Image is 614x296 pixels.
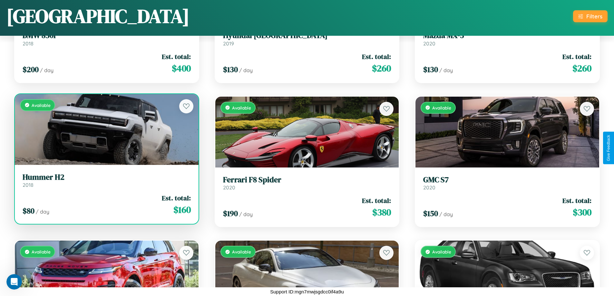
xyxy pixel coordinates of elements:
[173,203,191,216] span: $ 160
[223,184,235,191] span: 2020
[223,40,234,47] span: 2019
[232,105,251,110] span: Available
[23,173,191,182] h3: Hummer H2
[172,62,191,75] span: $ 400
[6,274,22,290] iframe: Intercom live chat
[562,52,591,61] span: Est. total:
[423,175,591,185] h3: GMC S7
[223,208,238,219] span: $ 190
[439,211,453,217] span: / day
[372,62,391,75] span: $ 260
[362,196,391,205] span: Est. total:
[40,67,54,73] span: / day
[573,10,608,22] button: Filters
[423,31,591,40] h3: Mazda MX-3
[6,3,190,29] h1: [GEOGRAPHIC_DATA]
[423,208,438,219] span: $ 150
[239,67,253,73] span: / day
[232,249,251,254] span: Available
[239,211,253,217] span: / day
[23,205,34,216] span: $ 80
[423,40,435,47] span: 2020
[223,31,391,40] h3: Hyundai [GEOGRAPHIC_DATA]
[572,62,591,75] span: $ 260
[32,102,51,108] span: Available
[423,31,591,47] a: Mazda MX-32020
[162,193,191,203] span: Est. total:
[362,52,391,61] span: Est. total:
[223,175,391,191] a: Ferrari F8 Spider2020
[606,135,611,161] div: Give Feedback
[23,31,191,40] h3: BMW 850i
[23,182,34,188] span: 2018
[23,64,39,75] span: $ 200
[423,184,435,191] span: 2020
[162,52,191,61] span: Est. total:
[573,206,591,219] span: $ 300
[586,13,602,20] div: Filters
[223,175,391,185] h3: Ferrari F8 Spider
[36,208,49,215] span: / day
[432,105,451,110] span: Available
[23,31,191,47] a: BMW 850i2018
[423,175,591,191] a: GMC S72020
[23,173,191,188] a: Hummer H22018
[439,67,453,73] span: / day
[223,31,391,47] a: Hyundai [GEOGRAPHIC_DATA]2019
[372,206,391,219] span: $ 380
[562,196,591,205] span: Est. total:
[32,249,51,254] span: Available
[432,249,451,254] span: Available
[223,64,238,75] span: $ 130
[270,287,344,296] p: Support ID: mgn7mwjsgdcc0if4a9u
[423,64,438,75] span: $ 130
[23,40,34,47] span: 2018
